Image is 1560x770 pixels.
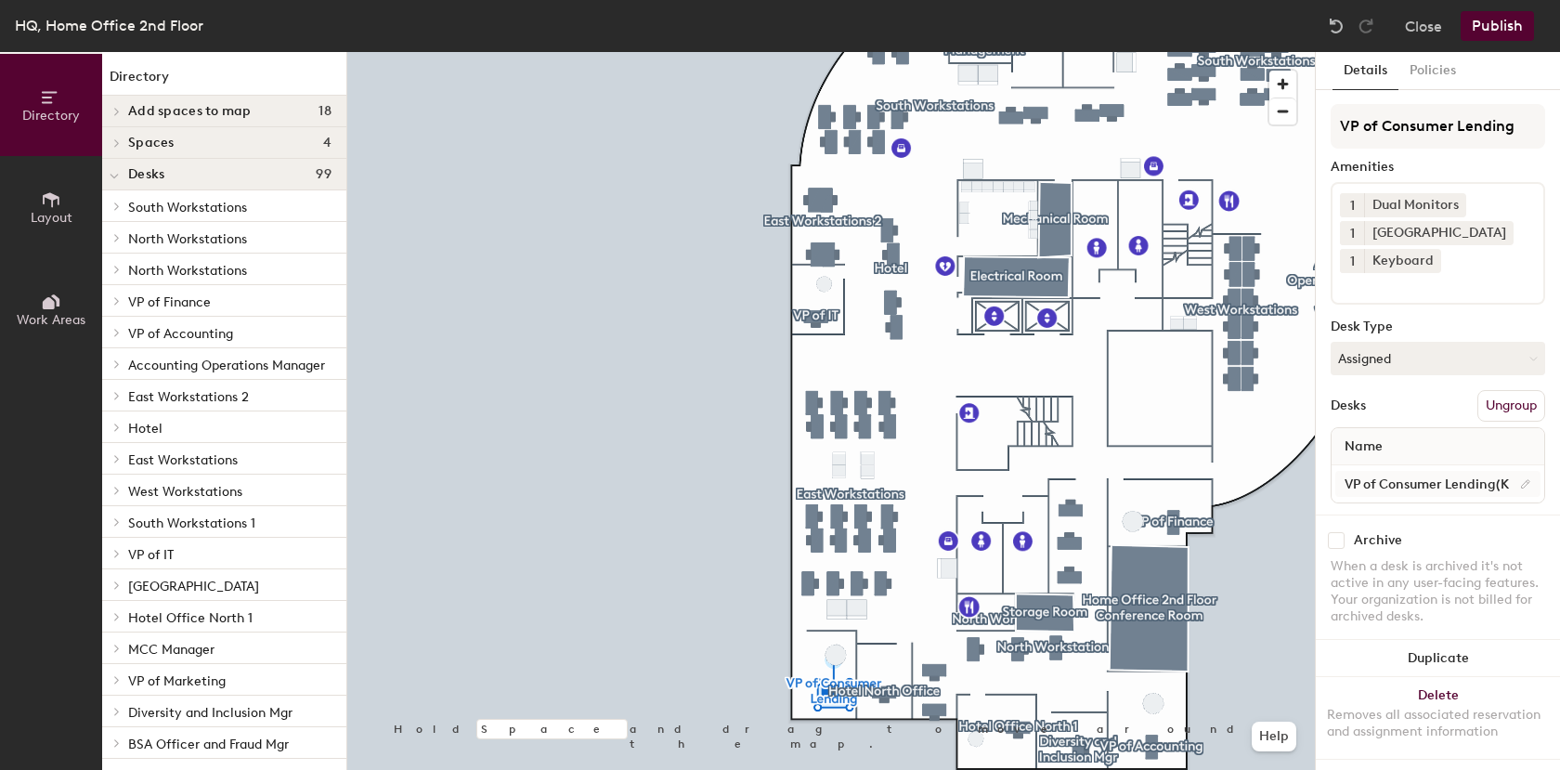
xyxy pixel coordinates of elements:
div: Removes all associated reservation and assignment information [1327,707,1549,740]
span: East Workstations [128,452,238,468]
span: Desks [128,167,164,182]
button: Close [1405,11,1442,41]
span: VP of Accounting [128,326,233,342]
button: Publish [1461,11,1534,41]
div: [GEOGRAPHIC_DATA] [1364,221,1514,245]
span: VP of IT [128,547,174,563]
span: 99 [316,167,331,182]
span: [GEOGRAPHIC_DATA] [128,579,259,594]
div: Desk Type [1331,320,1545,334]
span: MCC Manager [128,642,214,658]
span: Directory [22,108,80,124]
button: 1 [1340,193,1364,217]
span: 1 [1350,196,1355,215]
span: South Workstations [128,200,247,215]
button: DeleteRemoves all associated reservation and assignment information [1316,677,1560,759]
button: Details [1332,52,1398,90]
span: North Workstations [128,231,247,247]
span: East Workstations 2 [128,389,249,405]
span: Spaces [128,136,175,150]
button: 1 [1340,221,1364,245]
span: North Workstations [128,263,247,279]
img: Undo [1327,17,1345,35]
span: Work Areas [17,312,85,328]
span: Name [1335,430,1392,463]
span: BSA Officer and Fraud Mgr [128,737,289,752]
button: 1 [1340,249,1364,273]
span: VP of Marketing [128,673,226,689]
span: 4 [323,136,331,150]
button: Ungroup [1477,390,1545,422]
span: 18 [318,104,331,119]
div: HQ, Home Office 2nd Floor [15,14,203,37]
span: Diversity and Inclusion Mgr [128,705,292,721]
button: Policies [1398,52,1467,90]
button: Assigned [1331,342,1545,375]
span: Add spaces to map [128,104,252,119]
div: Desks [1331,398,1366,413]
button: Help [1252,722,1296,751]
button: Duplicate [1316,640,1560,677]
div: Archive [1354,533,1402,548]
span: Hotel Office North 1 [128,610,253,626]
span: Hotel [128,421,162,437]
h1: Directory [102,67,346,96]
div: Amenities [1331,160,1545,175]
span: 1 [1350,252,1355,271]
div: Keyboard [1364,249,1441,273]
div: When a desk is archived it's not active in any user-facing features. Your organization is not bil... [1331,558,1545,625]
span: 1 [1350,224,1355,243]
div: Dual Monitors [1364,193,1466,217]
span: VP of Finance [128,294,211,310]
input: Unnamed desk [1335,471,1540,497]
span: Layout [31,210,72,226]
span: Accounting Operations Manager [128,358,325,373]
span: South Workstations 1 [128,516,255,531]
span: West Workstations [128,484,242,500]
img: Redo [1357,17,1375,35]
